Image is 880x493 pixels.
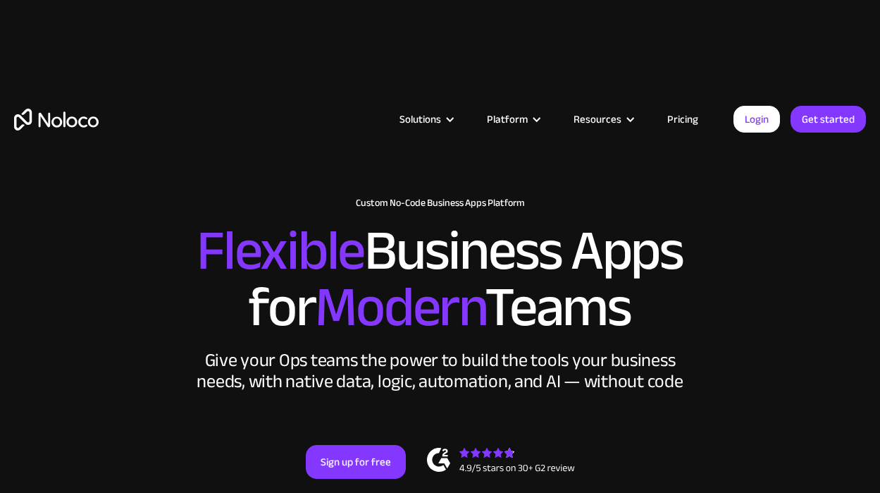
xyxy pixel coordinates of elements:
[469,110,556,128] div: Platform
[14,197,866,209] h1: Custom No-Code Business Apps Platform
[14,223,866,336] h2: Business Apps for Teams
[399,110,441,128] div: Solutions
[194,350,687,392] div: Give your Ops teams the power to build the tools your business needs, with native data, logic, au...
[733,106,780,133] a: Login
[574,110,621,128] div: Resources
[487,110,528,128] div: Platform
[306,445,406,479] a: Sign up for free
[315,255,485,360] span: Modern
[197,198,364,303] span: Flexible
[556,110,650,128] div: Resources
[650,110,716,128] a: Pricing
[791,106,866,133] a: Get started
[14,109,99,130] a: home
[382,110,469,128] div: Solutions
